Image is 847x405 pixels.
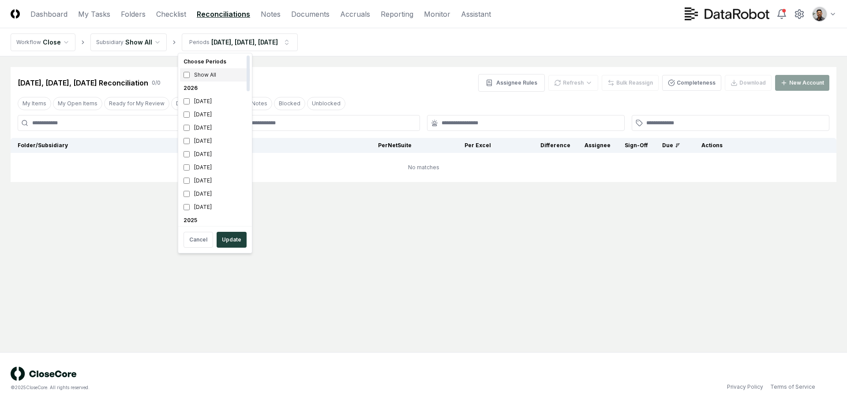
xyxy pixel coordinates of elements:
div: [DATE] [180,161,250,174]
div: [DATE] [180,148,250,161]
div: [DATE] [180,201,250,214]
div: [DATE] [180,187,250,201]
div: [DATE] [180,108,250,121]
div: [DATE] [180,95,250,108]
div: Choose Periods [180,55,250,68]
button: Cancel [184,232,213,248]
button: Update [217,232,247,248]
div: Show All [180,68,250,82]
div: 2025 [180,214,250,227]
div: 2026 [180,82,250,95]
div: [DATE] [180,121,250,134]
div: [DATE] [180,134,250,148]
div: [DATE] [180,174,250,187]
